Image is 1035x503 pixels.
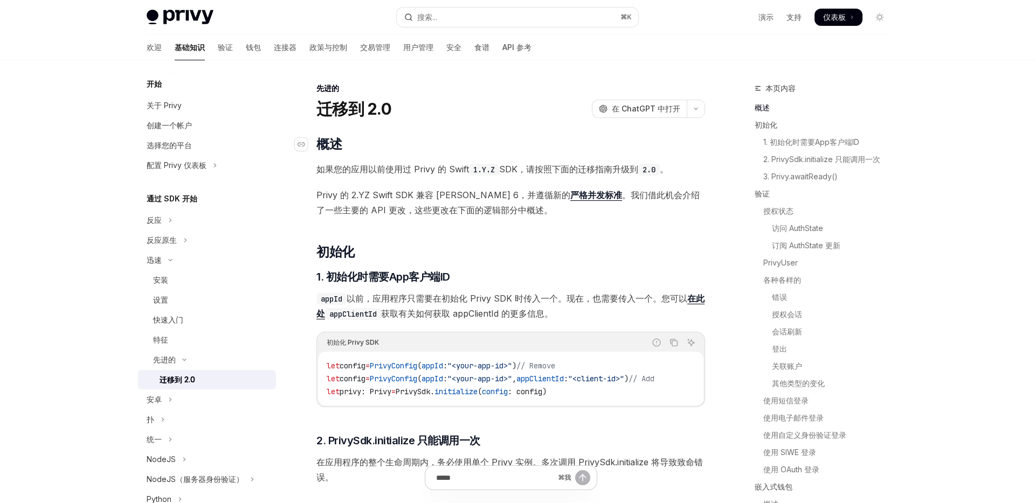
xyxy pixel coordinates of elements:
[422,374,443,383] span: appId
[446,43,461,52] font: 安全
[763,430,846,439] font: 使用自定义身份验证登录
[316,270,450,283] font: 1. 初始化时需要App客户端ID
[147,395,162,404] font: 安卓
[755,189,770,198] font: 验证
[620,13,627,21] font: ⌘
[340,387,391,396] span: privy: Privy
[347,293,523,304] font: 以前，应用程序只需要在初始化 Privy SDK 时
[763,206,793,215] font: 授权状态
[570,190,622,200] font: 严格并发标准
[391,387,396,396] span: =
[786,12,802,22] font: 支持
[755,202,897,220] a: 授权状态
[763,172,838,181] font: 3. Privy.awaitReady()
[365,374,370,383] span: =
[153,275,168,284] font: 安装
[160,375,195,384] font: 迁移到 2.0
[499,164,638,174] font: SDK，请按照下面的迁移指南升级到
[755,392,897,409] a: 使用短信登录
[153,315,183,324] font: 快速入门
[592,100,687,118] button: 在 ChatGPT 中打开
[316,83,339,93] font: 先进的
[138,156,276,175] button: 切换配置 Privy 仪表板部分
[274,34,296,60] a: 连接器
[755,168,897,185] a: 3. Privy.awaitReady()
[823,12,846,22] font: 仪表板
[443,374,447,383] span: :
[508,387,547,396] span: : config)
[772,292,787,302] font: 错误
[443,361,447,371] span: :
[763,396,809,405] font: 使用短信登录
[316,164,469,174] font: 如果您的应用以前使用过 Privy 的 Swift
[138,350,276,369] button: 切换高级部分
[417,361,422,371] span: (
[650,336,664,350] button: 报告错误代码
[138,370,276,389] a: 迁移到 2.0
[147,194,197,203] font: 通过 SDK 开始
[763,275,801,284] font: 各种各样的
[478,387,482,396] span: (
[436,466,554,490] input: 提问...
[568,374,624,383] span: "<client-id>"
[147,474,244,484] font: NodeJS（服务器身份验证）
[138,290,276,310] a: 设置
[786,12,802,23] a: 支持
[316,190,570,200] font: Privy 的 2.YZ Swift SDK 兼容 [PERSON_NAME] 6，并遵循新的
[763,155,880,164] font: 2. PrivySdk.initialize 只能调用一次
[147,79,162,88] font: 开始
[175,43,205,52] font: 基础知识
[153,355,176,364] font: 先进的
[397,8,638,27] button: 打开搜索
[755,289,897,306] a: 错误
[147,435,162,444] font: 统一
[772,379,825,388] font: 其他类型的变化
[660,164,668,174] font: 。
[772,310,802,319] font: 授权会话
[370,361,417,371] span: PrivyConfig
[147,101,182,110] font: 关于 Privy
[755,237,897,254] a: 订阅 AuthState 更新
[138,430,276,449] button: 切换 Unity 部分
[316,457,703,483] font: 在应用程序的整个生命周期内，务必使用单个 Privy 实例。多次调用 PrivySdk.initialize 将导致致命错误。
[758,12,774,22] font: 演示
[667,336,681,350] button: 复制代码块中的内容
[523,293,687,304] font: 传入一个。现在，也需要传入一个。您可以
[765,83,796,93] font: 本页内容
[755,103,770,112] font: 概述
[138,270,276,290] a: 安装
[403,43,433,52] font: 用户管理
[763,448,816,457] font: 使用 SIWE 登录
[755,461,897,478] a: 使用 OAuth 登录
[138,250,276,270] button: 切换 Swift 部分
[512,361,516,371] span: )
[447,374,512,383] span: "<your-app-id>"
[755,409,897,427] a: 使用电子邮件登录
[575,470,590,485] button: 发送消息
[755,220,897,237] a: 访问 AuthState
[447,361,512,371] span: "<your-app-id>"
[516,374,564,383] span: appClientId
[772,344,787,353] font: 登出
[772,327,802,336] font: 会话刷新
[138,310,276,330] a: 快速入门
[147,415,154,424] font: 扑
[763,258,798,267] font: PrivyUser
[512,374,516,383] span: ,
[474,43,489,52] font: 食谱
[147,160,206,170] font: 配置 Privy 仪表板
[153,295,168,304] font: 设置
[246,34,261,60] a: 钱包
[502,43,532,52] font: API 参考
[629,374,654,383] span: // Add
[755,254,897,271] a: PrivyUser
[138,390,276,409] button: 切换 Android 部分
[218,34,233,60] a: 验证
[755,478,897,495] a: 嵌入式钱包
[627,13,632,21] font: K
[755,482,792,491] font: 嵌入式钱包
[138,470,276,489] button: 切换 NodeJS（服务器身份验证）部分
[138,96,276,115] a: 关于 Privy
[755,116,897,134] a: 初始化
[365,361,370,371] span: =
